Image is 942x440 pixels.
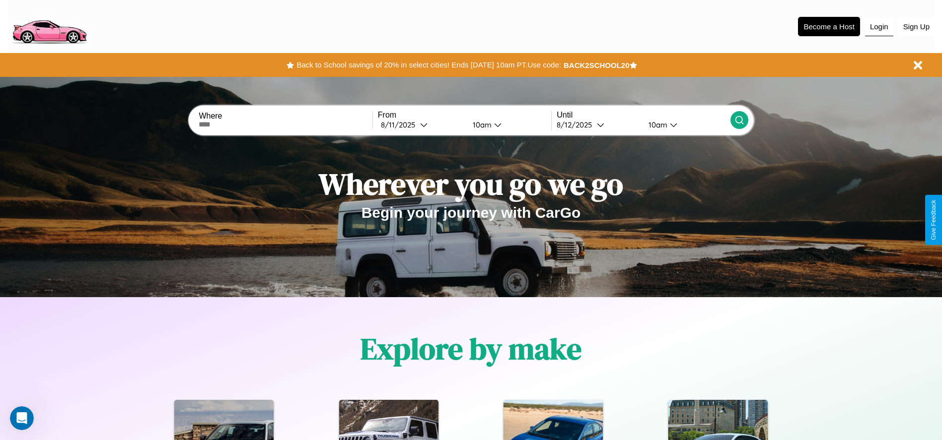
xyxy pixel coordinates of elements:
label: Until [557,111,730,120]
img: logo [7,5,91,46]
button: Become a Host [798,17,860,36]
label: Where [199,112,372,121]
iframe: Intercom live chat [10,406,34,430]
button: Sign Up [898,17,935,36]
div: 8 / 11 / 2025 [381,120,420,129]
button: 10am [641,120,730,130]
button: 10am [465,120,552,130]
button: Login [865,17,893,36]
div: 10am [644,120,670,129]
button: 8/11/2025 [378,120,465,130]
h1: Explore by make [361,328,581,369]
label: From [378,111,551,120]
div: Give Feedback [930,200,937,240]
div: 10am [468,120,494,129]
b: BACK2SCHOOL20 [564,61,630,69]
div: 8 / 12 / 2025 [557,120,597,129]
button: Back to School savings of 20% in select cities! Ends [DATE] 10am PT.Use code: [294,58,563,72]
